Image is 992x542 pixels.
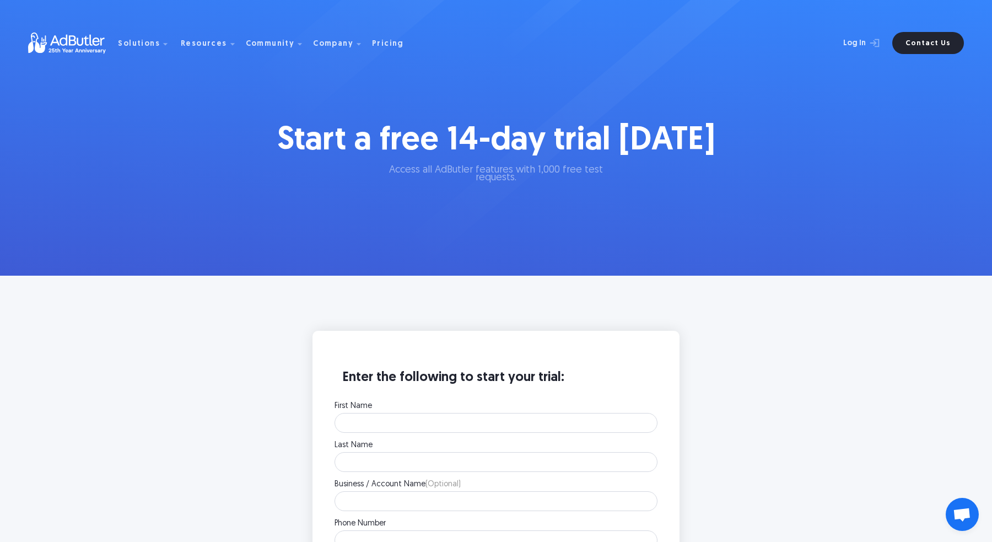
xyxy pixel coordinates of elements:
h3: Enter the following to start your trial: [335,369,657,397]
div: Resources [181,40,227,48]
a: Pricing [372,38,413,48]
div: Community [246,25,311,61]
label: Business / Account Name [335,481,657,489]
div: Company [313,40,353,48]
a: Log In [814,32,886,54]
div: Pricing [372,40,404,48]
h1: Start a free 14-day trial [DATE] [273,121,719,161]
a: Contact Us [892,32,964,54]
div: Community [246,40,295,48]
div: Company [313,25,370,61]
p: Access all AdButler features with 1,000 free test requests. [372,167,620,182]
label: Phone Number [335,520,657,528]
span: (Optional) [425,480,461,489]
div: Solutions [118,40,160,48]
label: First Name [335,403,657,410]
div: Resources [181,25,244,61]
label: Last Name [335,442,657,449]
div: Solutions [118,25,176,61]
div: Open chat [946,498,979,531]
